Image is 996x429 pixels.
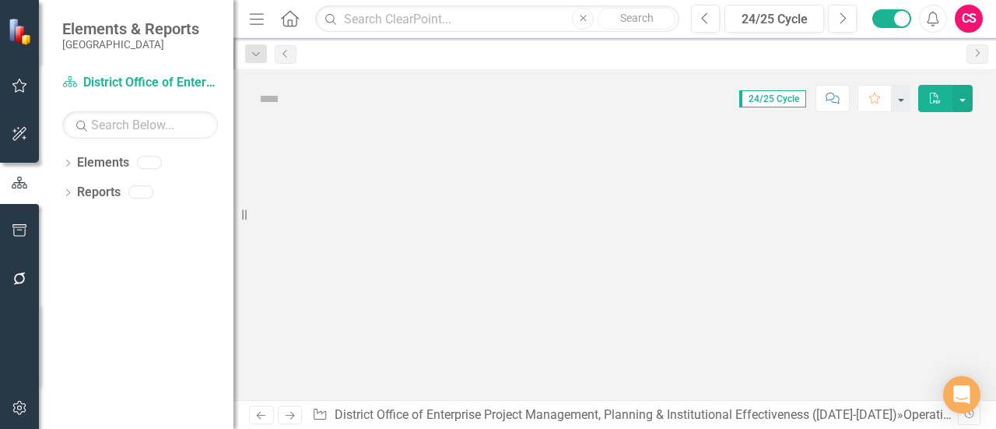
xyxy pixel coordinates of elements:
[955,5,983,33] button: CS
[77,184,121,202] a: Reports
[620,12,654,24] span: Search
[739,90,806,107] span: 24/25 Cycle
[598,8,675,30] button: Search
[62,38,199,51] small: [GEOGRAPHIC_DATA]
[62,19,199,38] span: Elements & Reports
[724,5,824,33] button: 24/25 Cycle
[62,74,218,92] a: District Office of Enterprise Project Management, Planning & Institutional Effectiveness ([DATE]-...
[730,10,819,29] div: 24/25 Cycle
[312,406,957,424] div: » »
[77,154,129,172] a: Elements
[257,86,282,111] img: Not Defined
[943,376,980,413] div: Open Intercom Messenger
[62,111,218,139] input: Search Below...
[8,18,35,45] img: ClearPoint Strategy
[315,5,679,33] input: Search ClearPoint...
[335,407,897,422] a: District Office of Enterprise Project Management, Planning & Institutional Effectiveness ([DATE]-...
